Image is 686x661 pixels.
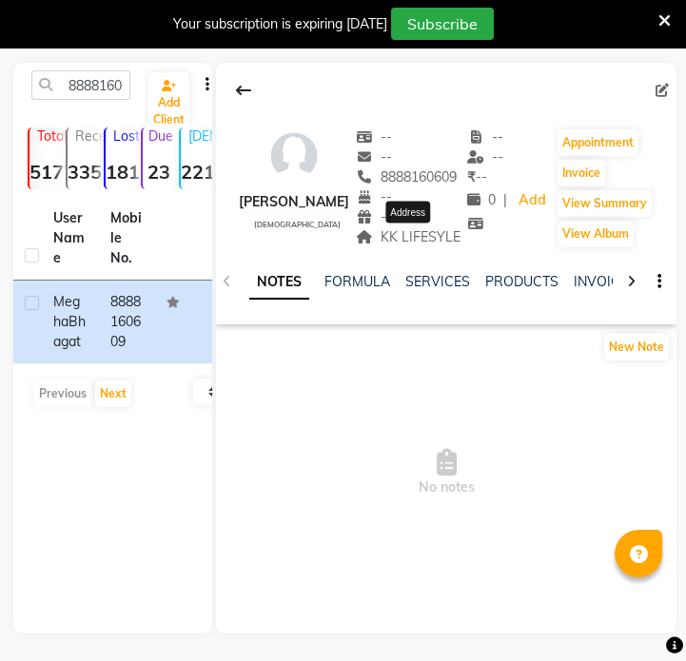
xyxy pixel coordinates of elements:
a: SERVICES [405,273,470,290]
p: Lost [113,127,138,145]
button: New Note [604,334,669,360]
button: Subscribe [391,8,494,40]
span: KK LIFESYLE [356,228,461,245]
a: Add [515,187,548,214]
span: [DEMOGRAPHIC_DATA] [254,220,341,229]
strong: 335 [68,160,100,184]
strong: 23 [143,160,175,184]
button: Invoice [558,160,605,186]
span: ₹ [467,168,476,185]
span: | [503,190,507,210]
div: Your subscription is expiring [DATE] [173,14,387,34]
span: 8888160609 [356,168,457,185]
span: Bhagat [53,313,86,350]
span: -- [356,148,392,165]
span: -- [467,128,503,146]
span: No notes [216,378,676,568]
a: INVOICES [574,273,637,290]
button: View Album [558,221,634,247]
p: Due [147,127,175,145]
button: Appointment [558,129,638,156]
span: -- [356,188,392,205]
td: 8888160609 [99,281,156,363]
img: avatar [265,127,323,185]
a: PRODUCTS [485,273,559,290]
span: Megha [53,293,80,330]
span: 0 [467,191,496,208]
div: [PERSON_NAME] [239,192,349,212]
a: NOTES [249,265,309,300]
strong: 1816 [106,160,138,184]
a: FORMULA [324,273,390,290]
a: Add Client [148,72,189,133]
span: -- [467,148,503,165]
p: [DEMOGRAPHIC_DATA] [188,127,213,145]
th: Mobile No. [99,197,156,281]
p: Total [37,127,62,145]
strong: 221 [181,160,213,184]
th: User Name [42,197,99,281]
button: Next [95,380,131,407]
span: -- [356,208,392,225]
strong: 5177 [29,160,62,184]
span: -- [467,168,487,185]
div: Back to Client [224,72,264,108]
p: Recent [75,127,100,145]
div: Address [385,201,430,223]
input: Search by Name/Mobile/Email/Code [31,70,130,100]
button: View Summary [558,190,652,217]
span: -- [356,128,392,146]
